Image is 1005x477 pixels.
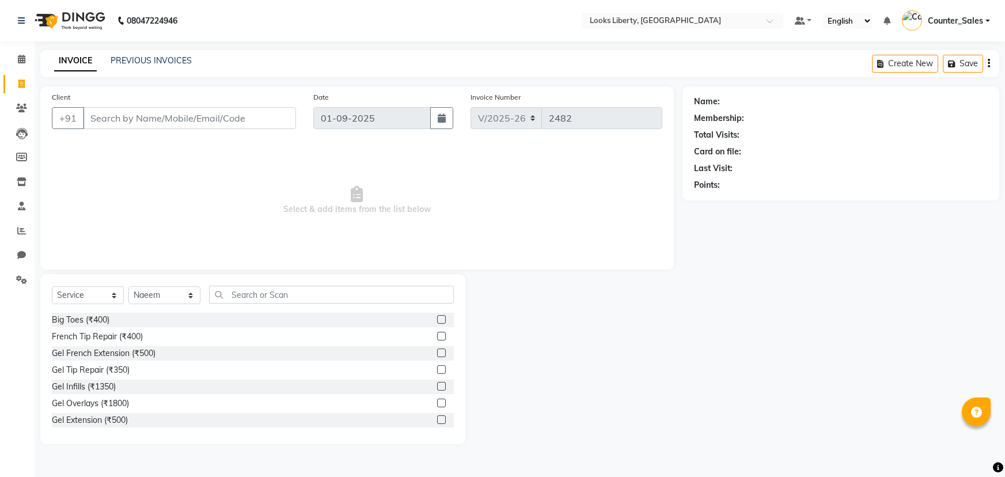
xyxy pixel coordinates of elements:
[928,15,983,27] span: Counter_Sales
[471,92,521,103] label: Invoice Number
[52,364,130,376] div: Gel Tip Repair (₹350)
[52,314,109,326] div: Big Toes (₹400)
[694,162,733,175] div: Last Visit:
[83,107,296,129] input: Search by Name/Mobile/Email/Code
[694,96,720,108] div: Name:
[902,10,922,31] img: Counter_Sales
[52,143,662,258] span: Select & add items from the list below
[694,129,739,141] div: Total Visits:
[29,5,108,37] img: logo
[52,107,84,129] button: +91
[127,5,177,37] b: 08047224946
[52,92,70,103] label: Client
[943,55,983,73] button: Save
[957,431,993,465] iframe: chat widget
[111,55,192,66] a: PREVIOUS INVOICES
[52,381,116,393] div: Gel Infills (₹1350)
[52,347,156,359] div: Gel French Extension (₹500)
[54,51,97,71] a: INVOICE
[52,414,128,426] div: Gel Extension (₹500)
[694,112,744,124] div: Membership:
[694,179,720,191] div: Points:
[694,146,741,158] div: Card on file:
[313,92,329,103] label: Date
[52,397,129,410] div: Gel Overlays (₹1800)
[52,331,143,343] div: French Tip Repair (₹400)
[209,286,454,304] input: Search or Scan
[872,55,938,73] button: Create New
